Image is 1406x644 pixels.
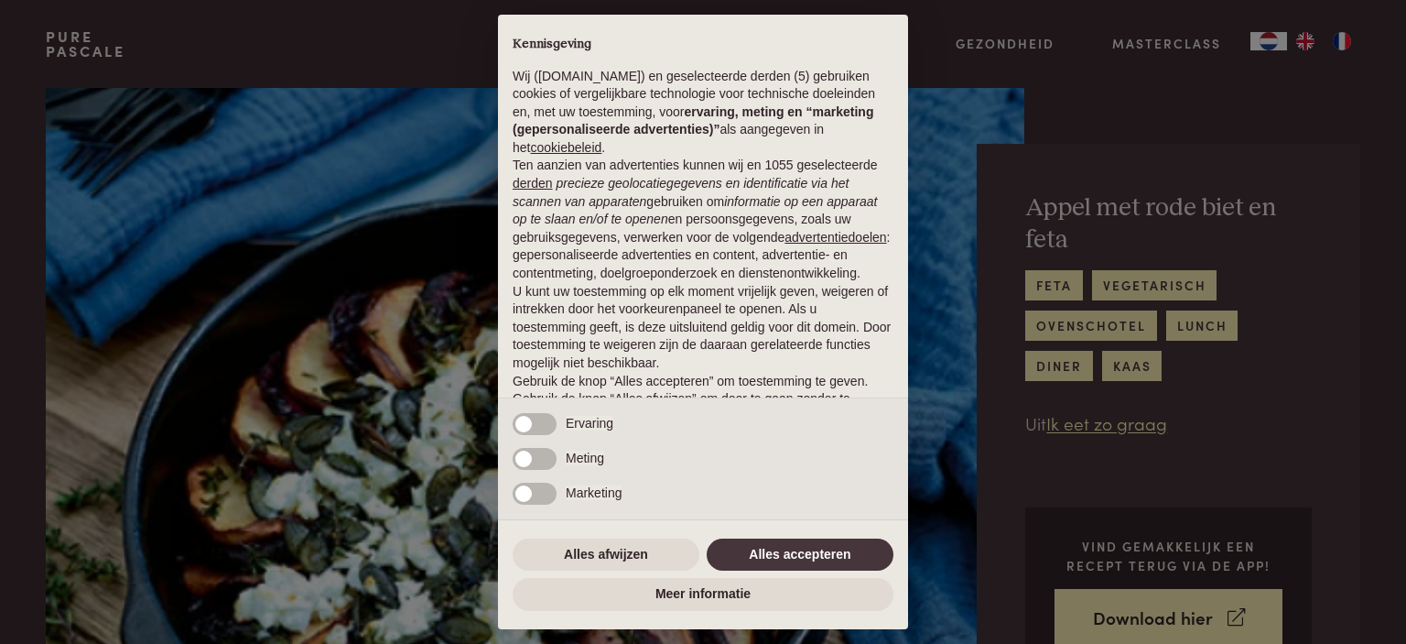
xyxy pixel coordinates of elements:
em: informatie op een apparaat op te slaan en/of te openen [513,194,878,227]
button: derden [513,175,553,193]
em: precieze geolocatiegegevens en identificatie via het scannen van apparaten [513,176,849,209]
button: advertentiedoelen [784,229,886,247]
p: Wij ([DOMAIN_NAME]) en geselecteerde derden (5) gebruiken cookies of vergelijkbare technologie vo... [513,68,893,158]
p: U kunt uw toestemming op elk moment vrijelijk geven, weigeren of intrekken door het voorkeurenpan... [513,283,893,373]
span: Ervaring [566,416,613,431]
h2: Kennisgeving [513,37,893,53]
p: Gebruik de knop “Alles accepteren” om toestemming te geven. Gebruik de knop “Alles afwijzen” om d... [513,373,893,427]
button: Alles accepteren [707,539,893,572]
button: Alles afwijzen [513,539,699,572]
button: Meer informatie [513,578,893,611]
span: Meting [566,451,604,465]
a: cookiebeleid [530,140,601,155]
p: Ten aanzien van advertenties kunnen wij en 1055 geselecteerde gebruiken om en persoonsgegevens, z... [513,157,893,282]
strong: ervaring, meting en “marketing (gepersonaliseerde advertenties)” [513,104,873,137]
span: Marketing [566,486,622,500]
